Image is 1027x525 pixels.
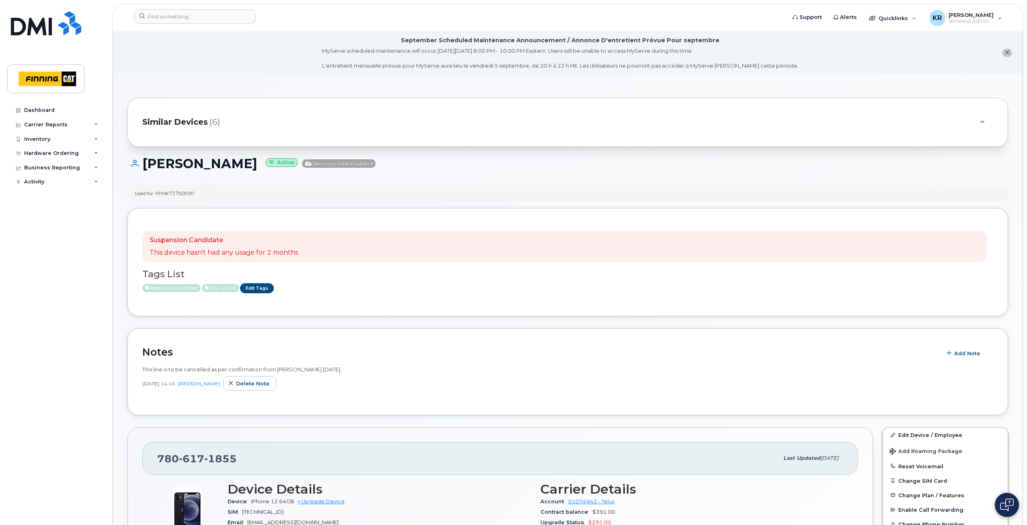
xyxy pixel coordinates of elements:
button: close notification [1002,49,1012,57]
span: Add Note [954,350,980,357]
span: Device [228,498,251,504]
div: September Scheduled Maintenance Announcement / Annonce D'entretient Prévue Pour septembre [401,36,719,45]
span: SIM [228,509,242,515]
div: MyServe scheduled maintenance will occur [DATE][DATE] 8:00 PM - 10:00 PM Eastern. Users will be u... [322,47,799,70]
button: Add Roaming Package [883,443,1008,459]
h1: [PERSON_NAME] [127,156,1008,171]
h3: Device Details [228,482,531,496]
button: Enable Call Forwarding [883,502,1008,517]
h3: Tags List [142,269,993,279]
span: This line is to be cancelled as per confirmation from [PERSON_NAME] [DATE]. [142,366,341,373]
span: [DATE] [142,380,159,387]
span: Delete note [236,380,269,387]
a: [PERSON_NAME] [178,381,220,387]
button: Change Plan / Features [883,488,1008,502]
a: Edit Device / Employee [883,428,1008,442]
span: Change Plan / Features [898,492,964,498]
a: + Upgrade Device [298,498,345,504]
span: 617 [179,453,204,465]
p: Suspension Candidate [150,236,298,245]
span: 780 [157,453,237,465]
span: Account [540,498,568,504]
span: (6) [210,116,220,128]
button: Add Note [941,346,987,361]
span: [DATE] [820,455,838,461]
button: Delete note [223,376,276,391]
span: Active [202,284,239,292]
a: 01074942 - Telus [568,498,614,504]
span: Add Roaming Package [889,448,962,456]
span: Active [142,284,201,292]
h2: Notes [142,346,937,358]
span: Last updated [783,455,820,461]
p: This device hasn't had any usage for 2 months [150,248,298,257]
span: Directory Push Enabled [302,159,376,168]
div: Used for: FFMK717S0F00 [135,190,194,197]
span: 1855 [204,453,237,465]
span: Contract balance [540,509,592,515]
button: Reset Voicemail [883,459,1008,474]
span: Enable Call Forwarding [898,507,963,513]
span: [TECHNICAL_ID] [242,509,283,515]
button: Change SIM Card [883,474,1008,488]
span: 14:46 [161,380,175,387]
img: Open chat [1000,498,1014,511]
span: iPhone 12 64GB [251,498,294,504]
h3: Carrier Details [540,482,844,496]
small: Active [265,158,298,167]
span: $391.00 [592,509,615,515]
a: Edit Tags [240,283,274,293]
span: Similar Devices [142,116,208,128]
